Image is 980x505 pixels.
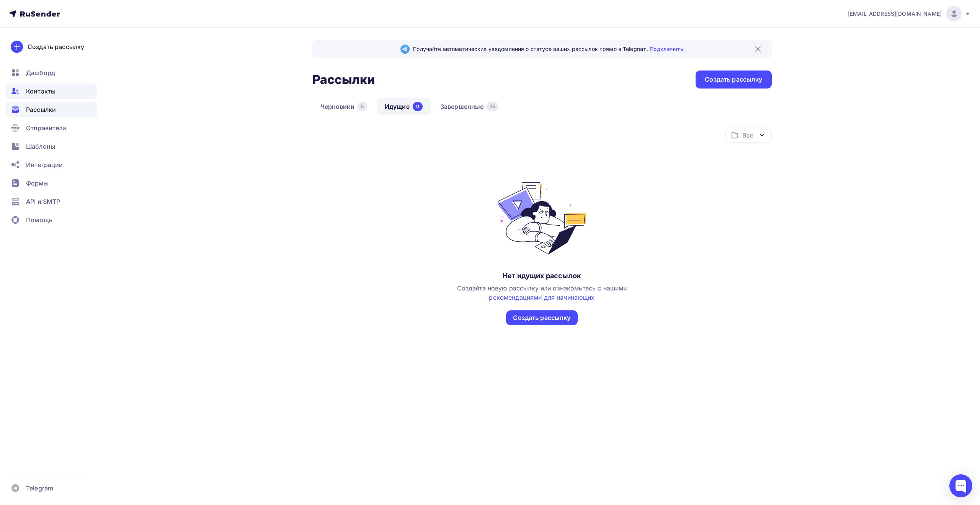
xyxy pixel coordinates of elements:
[26,68,55,77] span: Дашборд
[377,98,431,115] a: Идущие0
[513,313,570,322] div: Создать рассылку
[6,65,97,80] a: Дашборд
[26,160,63,169] span: Интеграции
[6,102,97,117] a: Рассылки
[312,72,375,87] h2: Рассылки
[413,45,683,53] span: Получайте автоматические уведомления о статусе ваших рассылок прямо в Telegram.
[26,105,56,114] span: Рассылки
[6,139,97,154] a: Шаблоны
[28,42,84,51] div: Создать рассылку
[26,215,52,225] span: Помощь
[413,102,423,111] div: 0
[725,128,772,143] button: Все
[6,120,97,136] a: Отправители
[400,44,410,54] img: Telegram
[26,142,55,151] span: Шаблоны
[848,6,971,21] a: [EMAIL_ADDRESS][DOMAIN_NAME]
[6,175,97,191] a: Формы
[432,98,506,115] a: Завершенные15
[650,46,683,52] a: Подключить
[26,87,56,96] span: Контакты
[487,102,498,111] div: 15
[312,98,375,115] a: Черновики5
[503,271,581,280] div: Нет идущих рассылок
[358,102,367,111] div: 5
[457,284,627,301] span: Создайте новую рассылку или ознакомьтесь с нашими
[742,131,753,140] div: Все
[848,10,942,18] span: [EMAIL_ADDRESS][DOMAIN_NAME]
[489,293,595,301] a: рекомендациями для начинающих
[26,484,53,493] span: Telegram
[26,179,49,188] span: Формы
[6,84,97,99] a: Контакты
[26,197,60,206] span: API и SMTP
[26,123,67,133] span: Отправители
[705,75,762,84] div: Создать рассылку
